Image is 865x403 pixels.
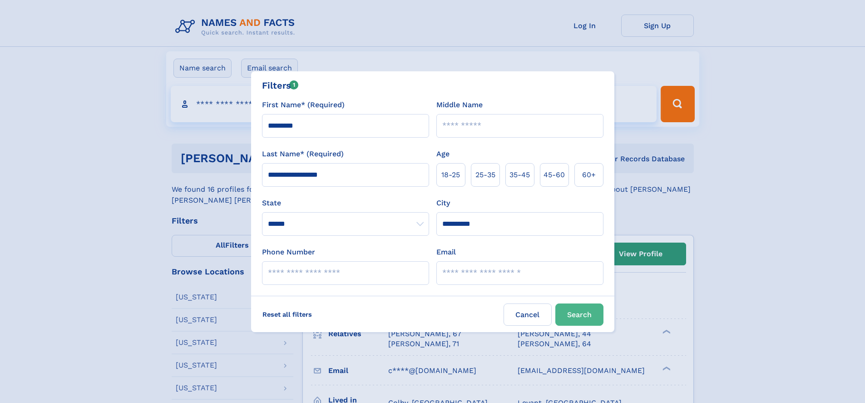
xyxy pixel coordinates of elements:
[544,169,565,180] span: 45‑60
[441,169,460,180] span: 18‑25
[504,303,552,326] label: Cancel
[262,198,429,209] label: State
[262,247,315,258] label: Phone Number
[436,247,456,258] label: Email
[475,169,495,180] span: 25‑35
[262,149,344,159] label: Last Name* (Required)
[262,100,345,110] label: First Name* (Required)
[257,303,318,325] label: Reset all filters
[436,149,450,159] label: Age
[509,169,530,180] span: 35‑45
[436,100,483,110] label: Middle Name
[582,169,596,180] span: 60+
[262,79,299,92] div: Filters
[555,303,603,326] button: Search
[436,198,450,209] label: City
